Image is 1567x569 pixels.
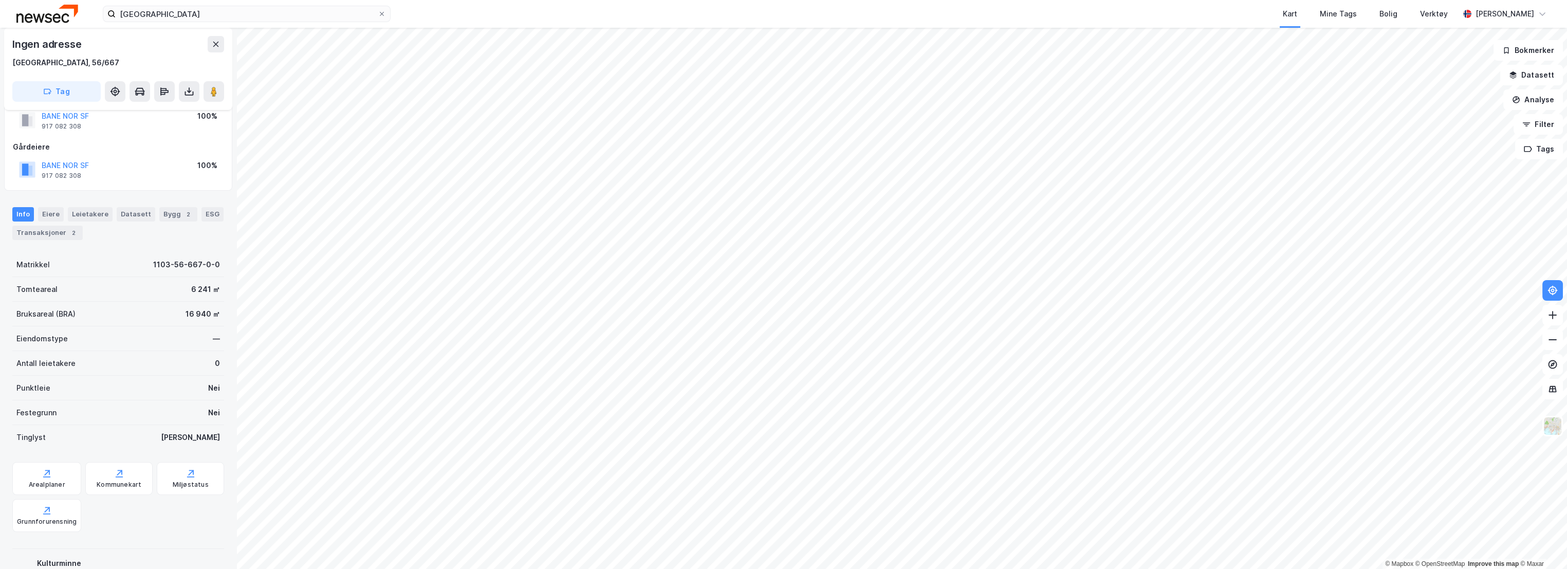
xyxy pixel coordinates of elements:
div: Leietakere [68,207,113,222]
div: Verktøy [1420,8,1448,20]
button: Datasett [1500,65,1563,85]
div: Tinglyst [16,431,46,444]
a: OpenStreetMap [1415,560,1465,567]
a: Improve this map [1468,560,1519,567]
a: Mapbox [1385,560,1413,567]
div: Bygg [159,207,197,222]
button: Tag [12,81,101,102]
div: Bolig [1379,8,1397,20]
div: Kart [1283,8,1297,20]
div: Info [12,207,34,222]
div: [PERSON_NAME] [161,431,220,444]
div: 16 940 ㎡ [186,308,220,320]
div: — [213,333,220,345]
div: 1103-56-667-0-0 [153,259,220,271]
div: Datasett [117,207,155,222]
div: 917 082 308 [42,122,81,131]
div: [GEOGRAPHIC_DATA], 56/667 [12,57,119,69]
input: Søk på adresse, matrikkel, gårdeiere, leietakere eller personer [116,6,378,22]
div: 917 082 308 [42,172,81,180]
div: Tomteareal [16,283,58,296]
div: Arealplaner [29,481,65,489]
div: Nei [208,407,220,419]
button: Filter [1514,114,1563,135]
div: Bruksareal (BRA) [16,308,76,320]
div: Matrikkel [16,259,50,271]
div: 0 [215,357,220,370]
div: Ingen adresse [12,36,83,52]
div: Festegrunn [16,407,57,419]
div: Miljøstatus [173,481,209,489]
div: [PERSON_NAME] [1476,8,1534,20]
div: 100% [197,159,217,172]
div: 100% [197,110,217,122]
div: 2 [68,228,79,238]
iframe: Chat Widget [1516,520,1567,569]
div: Nei [208,382,220,394]
div: Eiere [38,207,64,222]
button: Tags [1515,139,1563,159]
div: Eiendomstype [16,333,68,345]
div: Transaksjoner [12,226,83,240]
div: 2 [183,209,193,219]
div: Grunnforurensning [17,518,77,526]
img: Z [1543,416,1562,436]
button: Bokmerker [1494,40,1563,61]
img: newsec-logo.f6e21ccffca1b3a03d2d.png [16,5,78,23]
div: Antall leietakere [16,357,76,370]
div: Mine Tags [1320,8,1357,20]
button: Analyse [1503,89,1563,110]
div: 6 241 ㎡ [191,283,220,296]
div: Kommunekart [97,481,141,489]
div: Punktleie [16,382,50,394]
div: ESG [201,207,224,222]
div: Gårdeiere [13,141,224,153]
div: Kontrollprogram for chat [1516,520,1567,569]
